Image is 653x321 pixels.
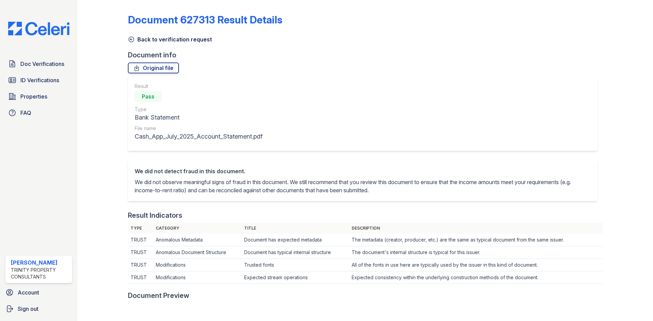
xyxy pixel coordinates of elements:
td: TRUST [128,246,153,259]
div: Trinity Property Consultants [11,267,69,280]
div: Type [135,106,263,113]
a: Account [3,286,75,299]
a: Document 627313 Result Details [128,14,282,26]
td: TRUST [128,271,153,284]
th: Type [128,223,153,234]
a: Doc Verifications [5,57,72,71]
div: Result Indicators [128,211,182,220]
td: Document has typical internal structure [241,246,349,259]
a: FAQ [5,106,72,120]
td: TRUST [128,234,153,246]
a: Original file [128,63,179,73]
td: Document has expected metadata [241,234,349,246]
th: Category [153,223,241,234]
a: Sign out [3,302,75,316]
td: All of the fonts in use here are typically used by the issuer in this kind of document. [349,259,603,271]
span: Properties [20,92,47,101]
td: Expected consistency within the underlying construction methods of the document. [349,271,603,284]
th: Description [349,223,603,234]
div: File name [135,125,263,132]
td: Anomalous Metadata [153,234,241,246]
div: Document info [128,50,603,60]
div: Result [135,83,263,90]
div: We did not detect fraud in this document. [135,167,590,175]
th: Title [241,223,349,234]
a: ID Verifications [5,73,72,87]
div: Pass [135,91,162,102]
td: Modifications [153,259,241,271]
td: The metadata (creator, producer, etc.) are the same as typical document from the same issuer. [349,234,603,246]
td: Trusted fonts [241,259,349,271]
span: Account [18,288,39,297]
span: Sign out [18,305,38,313]
td: Anomalous Document Structure [153,246,241,259]
div: Cash_App_July_2025_Account_Statement.pdf [135,132,263,141]
div: [PERSON_NAME] [11,258,69,267]
div: Bank Statement [135,113,263,122]
a: Back to verification request [128,35,212,43]
img: CE_Logo_Blue-a8612792a0a2168367f1c8372b55b34899dd931a85d93a1a3d3e32e68fde9ad4.png [3,22,75,35]
td: Modifications [153,271,241,284]
td: Expected stream operations [241,271,349,284]
span: Doc Verifications [20,60,64,68]
td: The document's internal structure is typical for this issuer. [349,246,603,259]
span: ID Verifications [20,76,59,84]
span: FAQ [20,109,31,117]
div: Document Preview [128,291,189,300]
td: TRUST [128,259,153,271]
p: We did not observe meaningful signs of fraud in this document. We still recommend that you review... [135,178,590,194]
a: Properties [5,90,72,103]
